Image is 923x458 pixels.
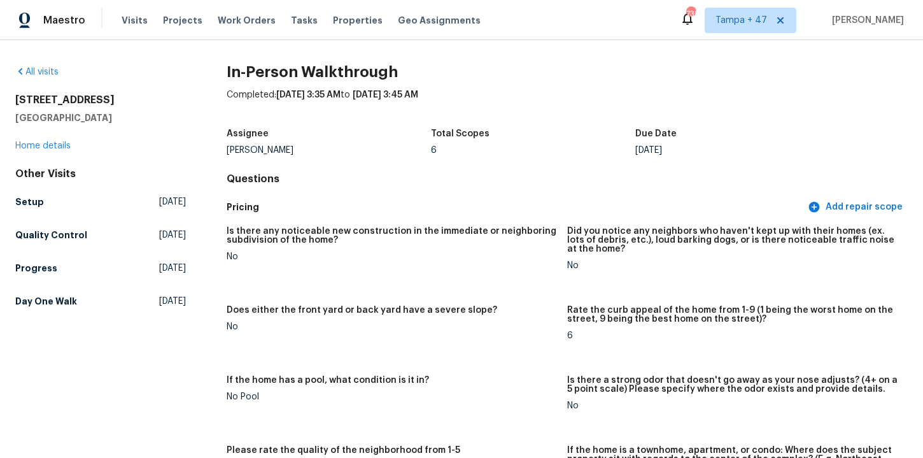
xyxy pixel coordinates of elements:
[567,376,898,394] h5: Is there a strong odor that doesn't go away as your nose adjusts? (4+ on a 5 point scale) Please ...
[15,257,186,280] a: Progress[DATE]
[159,295,186,308] span: [DATE]
[686,8,695,20] div: 738
[15,190,186,213] a: Setup[DATE]
[15,111,186,124] h5: [GEOGRAPHIC_DATA]
[227,322,557,331] div: No
[227,89,908,122] div: Completed: to
[431,129,490,138] h5: Total Scopes
[159,229,186,241] span: [DATE]
[15,94,186,106] h2: [STREET_ADDRESS]
[567,401,898,410] div: No
[276,90,341,99] span: [DATE] 3:35 AM
[227,392,557,401] div: No Pool
[227,173,908,185] h4: Questions
[567,306,898,324] h5: Rate the curb appeal of the home from 1-9 (1 being the worst home on the street, 9 being the best...
[635,129,677,138] h5: Due Date
[218,14,276,27] span: Work Orders
[15,68,59,76] a: All visits
[227,227,557,245] h5: Is there any noticeable new construction in the immediate or neighboring subdivision of the home?
[810,199,903,215] span: Add repair scope
[227,306,497,315] h5: Does either the front yard or back yard have a severe slope?
[227,66,908,78] h2: In-Person Walkthrough
[159,262,186,275] span: [DATE]
[159,196,186,208] span: [DATE]
[333,14,383,27] span: Properties
[163,14,202,27] span: Projects
[15,290,186,313] a: Day One Walk[DATE]
[43,14,85,27] span: Maestro
[635,146,840,155] div: [DATE]
[15,141,71,150] a: Home details
[15,295,77,308] h5: Day One Walk
[827,14,904,27] span: [PERSON_NAME]
[398,14,481,27] span: Geo Assignments
[15,168,186,180] div: Other Visits
[227,252,557,261] div: No
[122,14,148,27] span: Visits
[715,14,767,27] span: Tampa + 47
[291,16,318,25] span: Tasks
[227,201,805,214] h5: Pricing
[567,331,898,340] div: 6
[805,196,908,219] button: Add repair scope
[431,146,635,155] div: 6
[15,196,44,208] h5: Setup
[227,146,431,155] div: [PERSON_NAME]
[353,90,418,99] span: [DATE] 3:45 AM
[567,227,898,254] h5: Did you notice any neighbors who haven't kept up with their homes (ex. lots of debris, etc.), lou...
[227,129,269,138] h5: Assignee
[227,446,460,455] h5: Please rate the quality of the neighborhood from 1-5
[15,224,186,247] a: Quality Control[DATE]
[15,229,87,241] h5: Quality Control
[15,262,57,275] h5: Progress
[567,261,898,270] div: No
[227,376,429,385] h5: If the home has a pool, what condition is it in?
